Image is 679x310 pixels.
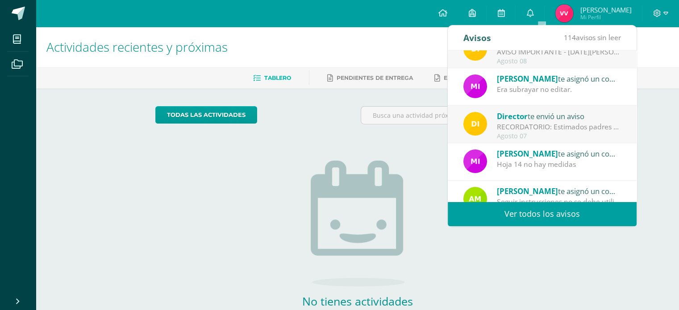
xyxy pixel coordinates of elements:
img: fb2ca82e8de93e60a5b7f1e46d7c79f5.png [463,187,487,211]
span: Pendientes de entrega [337,74,413,81]
div: Seguir instrucciones no se debe utilizar [PERSON_NAME] [497,197,621,207]
div: te asignó un comentario en 'HT2 -BUZZER' para 'Mantenimiento' [497,185,621,197]
div: te asignó un comentario en 'T2- Repaso nutrición' para 'Biología' [497,73,621,84]
span: Entregadas [444,74,483,81]
div: Agosto 07 [497,132,621,140]
div: AVISO IMPORTANTE - LUNES 11 DE AGOSTO: Estimados padres de familia y/o encargados: Les informamos... [497,47,621,57]
span: Tablero [264,74,291,81]
span: Actividades recientes y próximas [46,38,228,55]
span: [PERSON_NAME] [497,74,558,84]
div: te asignó un comentario en 'T4- MPNC- datos agrupados' para 'Estadística descriptiva' [497,148,621,159]
img: no_activities.png [311,161,404,286]
a: Tablero [253,71,291,85]
div: Hoja 14 no hay medidas [497,159,621,169]
div: te envió un aviso [497,110,621,122]
span: [PERSON_NAME] [497,186,558,196]
img: a20e2ad5630fb3893a434f1186c62516.png [555,4,573,22]
div: Agosto 08 [497,58,621,65]
span: [PERSON_NAME] [497,149,558,159]
div: Era subrayar no editar. [497,84,621,95]
a: Ver todos los avisos [448,202,637,226]
span: Mi Perfil [580,13,631,21]
a: Pendientes de entrega [327,71,413,85]
span: avisos sin leer [564,33,621,42]
div: Avisos [463,25,491,50]
h2: No tienes actividades [268,293,447,309]
input: Busca una actividad próxima aquí... [361,107,559,124]
a: todas las Actividades [155,106,257,124]
span: [PERSON_NAME] [580,5,631,14]
img: e71b507b6b1ebf6fbe7886fc31de659d.png [463,149,487,173]
img: f0b35651ae50ff9c693c4cbd3f40c4bb.png [463,112,487,136]
a: Entregadas [434,71,483,85]
div: RECORDATORIO: Estimados padres de familia y/o encargados. Compartimos información a tomar en cuen... [497,122,621,132]
span: 114 [564,33,576,42]
span: Director [497,111,528,121]
img: e71b507b6b1ebf6fbe7886fc31de659d.png [463,74,487,98]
